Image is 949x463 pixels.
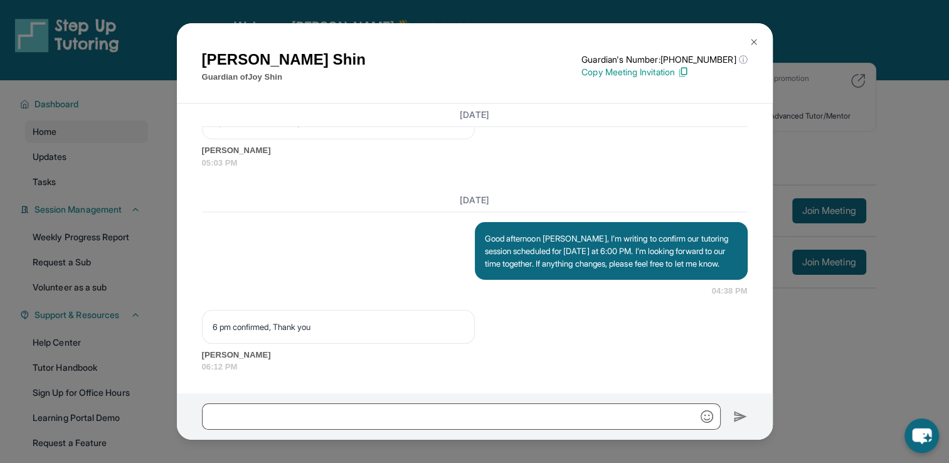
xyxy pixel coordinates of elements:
h1: [PERSON_NAME] Shin [202,48,366,71]
span: 04:38 PM [712,285,748,297]
span: [PERSON_NAME] [202,349,748,361]
p: Guardian's Number: [PHONE_NUMBER] [581,53,747,66]
span: ⓘ [738,53,747,66]
img: Emoji [701,410,713,423]
p: 6 pm confirmed, Thank you [213,321,464,333]
span: 06:12 PM [202,361,748,373]
p: Good afternoon [PERSON_NAME], I’m writing to confirm our tutoring session scheduled for [DATE] at... [485,232,738,270]
img: Copy Icon [677,67,689,78]
span: [PERSON_NAME] [202,144,748,157]
h3: [DATE] [202,109,748,121]
img: Close Icon [749,37,759,47]
span: 05:03 PM [202,157,748,169]
img: Send icon [733,409,748,424]
p: Guardian of Joy Shin [202,71,366,83]
button: chat-button [904,418,939,453]
p: Copy Meeting Invitation [581,66,747,78]
h3: [DATE] [202,194,748,206]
